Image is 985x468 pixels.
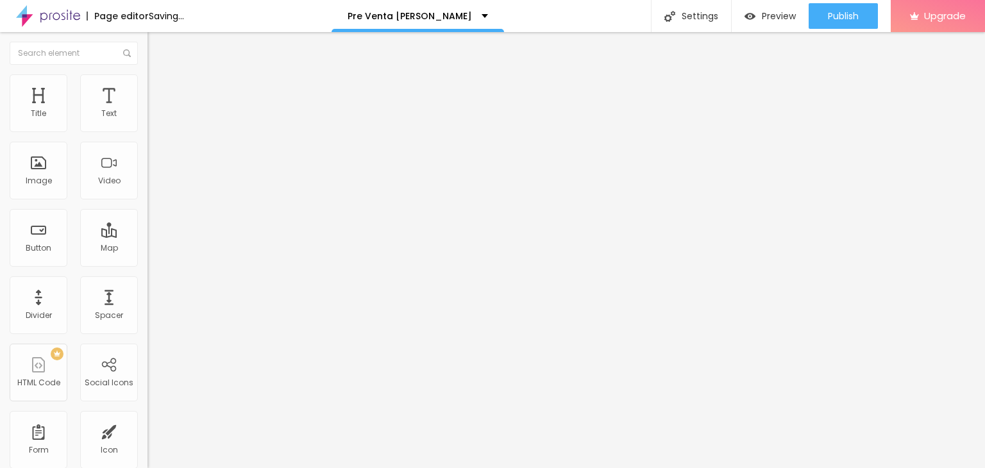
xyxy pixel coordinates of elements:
[29,446,49,455] div: Form
[149,12,184,21] div: Saving...
[17,378,60,387] div: HTML Code
[745,11,755,22] img: view-1.svg
[26,244,51,253] div: Button
[85,378,133,387] div: Social Icons
[31,109,46,118] div: Title
[809,3,878,29] button: Publish
[732,3,809,29] button: Preview
[924,10,966,21] span: Upgrade
[762,11,796,21] span: Preview
[123,49,131,57] img: Icone
[98,176,121,185] div: Video
[828,11,859,21] span: Publish
[664,11,675,22] img: Icone
[10,42,138,65] input: Search element
[147,32,985,468] iframe: Editor
[26,176,52,185] div: Image
[26,311,52,320] div: Divider
[95,311,123,320] div: Spacer
[101,446,118,455] div: Icon
[348,12,472,21] p: Pre Venta [PERSON_NAME]
[101,244,118,253] div: Map
[87,12,149,21] div: Page editor
[101,109,117,118] div: Text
